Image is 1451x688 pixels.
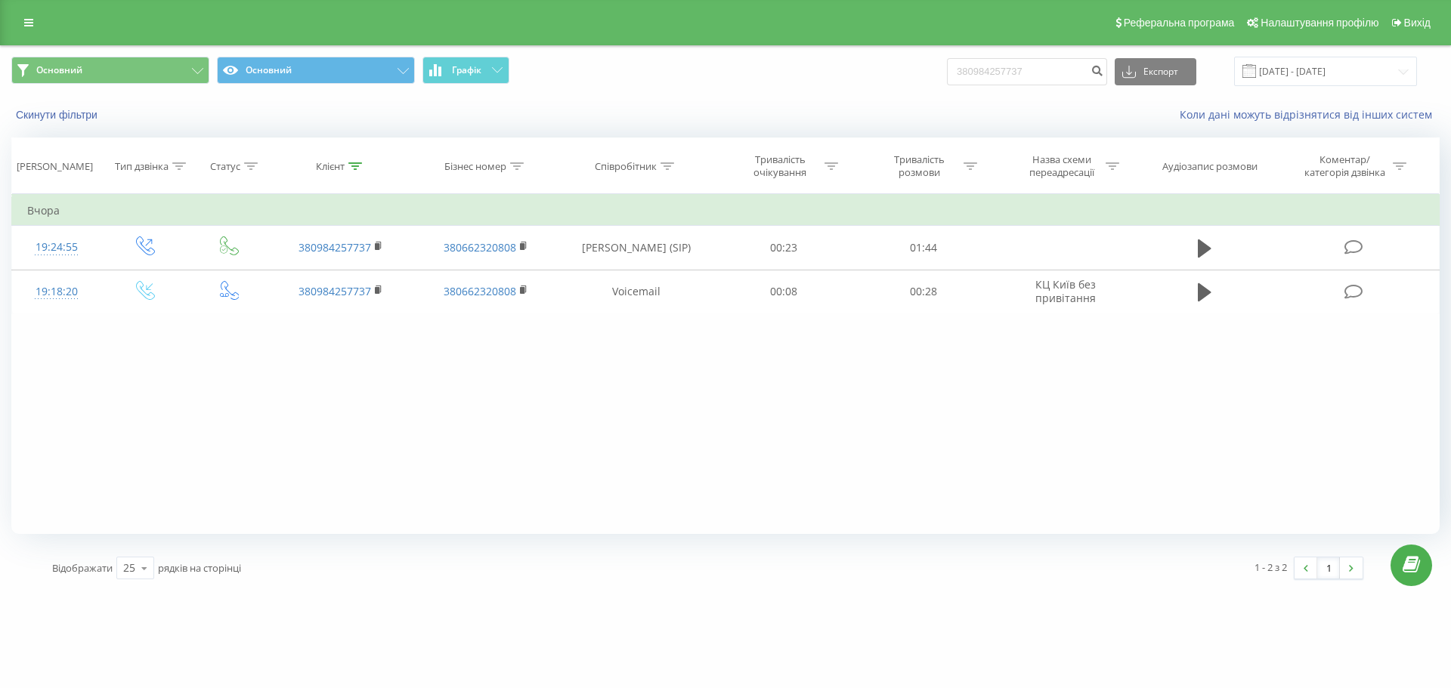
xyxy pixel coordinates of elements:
div: Співробітник [595,160,657,173]
div: 19:24:55 [27,233,86,262]
a: 380984257737 [299,284,371,298]
span: Налаштування профілю [1261,17,1378,29]
div: 19:18:20 [27,277,86,307]
td: 01:44 [853,226,992,270]
a: 1 [1317,557,1340,578]
td: КЦ Київ без привітання [993,270,1138,313]
div: Аудіозапис розмови [1162,160,1258,173]
div: Тривалість очікування [740,153,821,179]
div: Тип дзвінка [115,160,169,173]
a: 380662320808 [444,284,516,298]
div: 25 [123,560,135,575]
button: Графік [422,57,509,84]
iframe: Intercom live chat [1400,603,1436,639]
div: [PERSON_NAME] [17,160,93,173]
div: Тривалість розмови [879,153,960,179]
div: Бізнес номер [444,160,506,173]
div: 1 - 2 з 2 [1255,560,1287,575]
button: Скинути фільтри [11,108,105,122]
button: Основний [11,57,209,84]
span: рядків на сторінці [158,561,241,575]
td: Voicemail [558,270,714,313]
a: Коли дані можуть відрізнятися вiд інших систем [1180,107,1440,122]
span: Вихід [1404,17,1431,29]
button: Експорт [1115,58,1196,85]
span: Відображати [52,561,113,575]
td: 00:08 [714,270,853,313]
div: Назва схеми переадресації [1021,153,1102,179]
td: 00:28 [853,270,992,313]
a: 380662320808 [444,240,516,255]
span: Реферальна програма [1124,17,1235,29]
a: 380984257737 [299,240,371,255]
div: Статус [210,160,240,173]
span: Основний [36,64,82,76]
td: [PERSON_NAME] (SIP) [558,226,714,270]
div: Коментар/категорія дзвінка [1301,153,1389,179]
input: Пошук за номером [947,58,1107,85]
button: Основний [217,57,415,84]
td: Вчора [12,196,1440,226]
div: Клієнт [316,160,345,173]
td: 00:23 [714,226,853,270]
span: Графік [452,65,481,76]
